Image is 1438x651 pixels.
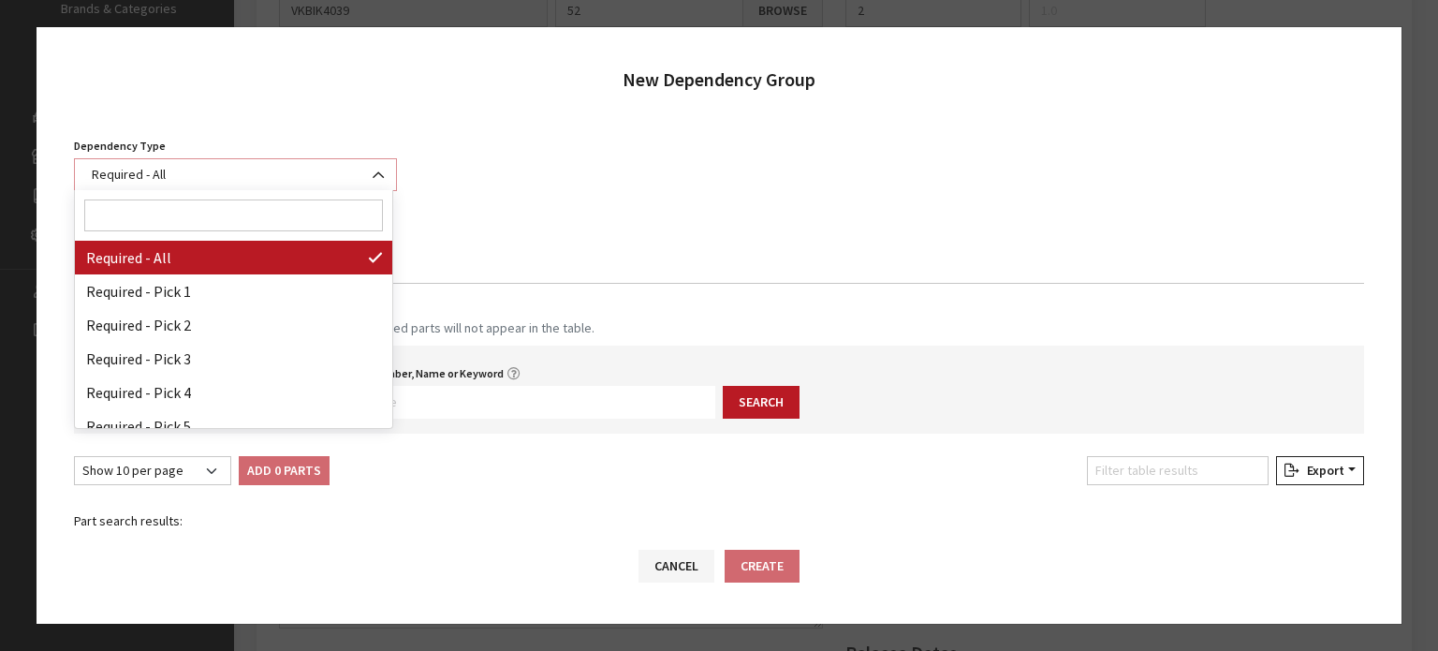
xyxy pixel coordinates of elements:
small: You may select up to 25 to add simultaneously. Superseded parts will not appear in the table. [74,318,1363,338]
div: No parts added. [74,245,1363,268]
h3: Parts in this Dependency Group [74,214,1363,236]
input: Filter table results [1087,456,1269,485]
li: Required - Pick 4 [75,376,392,409]
button: Cancel [638,550,714,583]
span: Required - All [74,158,396,191]
li: Required - Pick 5 [75,409,392,443]
label: You can add one or more wildcards (*) anywhere in your search query for more accurate results. [303,365,504,382]
h2: New Dependency Group [623,65,815,95]
li: Required - Pick 2 [75,308,392,342]
span: Required - All [86,165,384,185]
button: Search [723,386,800,419]
li: Required - Pick 1 [75,274,392,308]
h4: Narrow down your search for parts to add [74,299,1363,318]
li: Required - Pick 3 [75,342,392,376]
li: Required - All [75,241,392,274]
input: Search [84,200,383,231]
caption: Part search results: [74,500,1363,542]
input: You can add one or more wildcards (*) anywhere in your search query for more accurate results. [303,386,715,419]
button: Export [1276,456,1364,485]
span: Export [1299,462,1344,479]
